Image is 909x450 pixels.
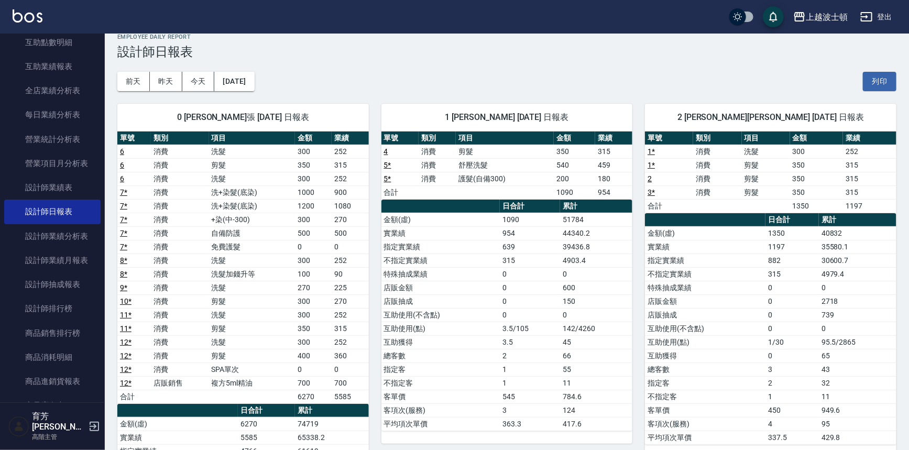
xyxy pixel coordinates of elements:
[151,185,209,199] td: 消費
[32,432,85,442] p: 高階主管
[295,267,332,281] td: 100
[560,267,632,281] td: 0
[381,363,500,376] td: 指定客
[4,200,101,224] a: 設計師日報表
[117,417,238,431] td: 金額(虛)
[120,174,124,183] a: 6
[819,363,896,376] td: 43
[742,185,790,199] td: 剪髮
[151,226,209,240] td: 消費
[658,112,884,123] span: 2 [PERSON_NAME][PERSON_NAME] [DATE] 日報表
[500,335,560,349] td: 3.5
[765,363,819,376] td: 3
[209,308,295,322] td: 洗髮
[151,363,209,376] td: 消費
[554,145,595,158] td: 350
[863,72,896,91] button: 列印
[819,390,896,403] td: 11
[381,240,500,254] td: 指定實業績
[381,308,500,322] td: 互助使用(不含點)
[560,376,632,390] td: 11
[209,294,295,308] td: 剪髮
[4,272,101,297] a: 設計師抽成報表
[856,7,896,27] button: 登出
[693,145,741,158] td: 消費
[595,131,632,145] th: 業績
[843,199,896,213] td: 1197
[765,213,819,227] th: 日合計
[209,335,295,349] td: 洗髮
[500,308,560,322] td: 0
[765,403,819,417] td: 450
[209,267,295,281] td: 洗髮加錢升等
[742,145,790,158] td: 洗髮
[645,335,765,349] td: 互助使用(點)
[117,131,151,145] th: 單號
[560,200,632,213] th: 累計
[595,158,632,172] td: 459
[295,376,332,390] td: 700
[209,226,295,240] td: 自備防護
[332,158,368,172] td: 315
[4,151,101,175] a: 營業項目月分析表
[332,185,368,199] td: 900
[332,322,368,335] td: 315
[789,6,852,28] button: 上越波士頓
[765,322,819,335] td: 0
[790,158,844,172] td: 350
[765,431,819,444] td: 337.5
[645,349,765,363] td: 互助獲得
[151,213,209,226] td: 消費
[151,172,209,185] td: 消費
[645,226,765,240] td: 金額(虛)
[209,240,295,254] td: 免費護髮
[560,390,632,403] td: 784.6
[295,254,332,267] td: 300
[295,308,332,322] td: 300
[117,431,238,444] td: 實業績
[645,199,693,213] td: 合計
[560,308,632,322] td: 0
[765,226,819,240] td: 1350
[765,281,819,294] td: 0
[4,345,101,369] a: 商品消耗明細
[645,267,765,281] td: 不指定實業績
[332,349,368,363] td: 360
[381,213,500,226] td: 金額(虛)
[332,145,368,158] td: 252
[560,363,632,376] td: 55
[295,281,332,294] td: 270
[151,376,209,390] td: 店販銷售
[763,6,784,27] button: save
[295,240,332,254] td: 0
[843,172,896,185] td: 315
[765,267,819,281] td: 315
[645,363,765,376] td: 總客數
[238,417,295,431] td: 6270
[332,240,368,254] td: 0
[693,158,741,172] td: 消費
[209,145,295,158] td: 洗髮
[332,172,368,185] td: 252
[500,403,560,417] td: 3
[214,72,254,91] button: [DATE]
[765,349,819,363] td: 0
[500,267,560,281] td: 0
[819,308,896,322] td: 739
[13,9,42,23] img: Logo
[381,417,500,431] td: 平均項次單價
[554,158,595,172] td: 540
[560,349,632,363] td: 66
[4,54,101,79] a: 互助業績報表
[819,431,896,444] td: 429.8
[645,390,765,403] td: 不指定客
[295,335,332,349] td: 300
[819,403,896,417] td: 949.6
[595,172,632,185] td: 180
[790,145,844,158] td: 300
[843,185,896,199] td: 315
[381,131,633,200] table: a dense table
[790,185,844,199] td: 350
[120,147,124,156] a: 6
[209,349,295,363] td: 剪髮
